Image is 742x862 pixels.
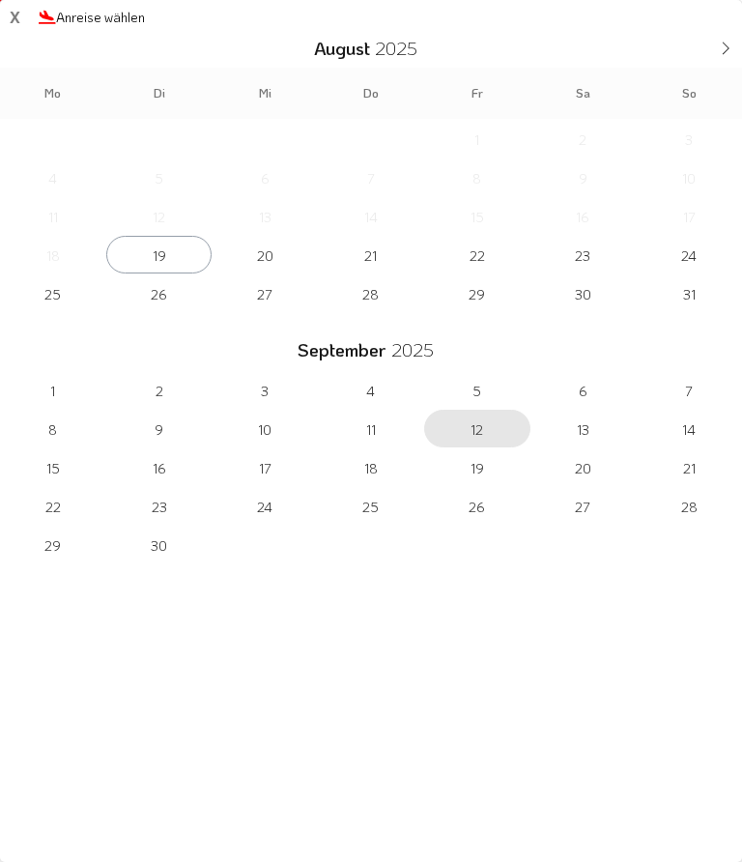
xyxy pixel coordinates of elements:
[106,274,213,312] span: August 26, 2025
[424,158,530,196] span: August 8, 2025
[530,120,637,158] span: August 2, 2025
[530,158,637,196] span: August 9, 2025
[106,371,213,409] span: September 2, 2025
[318,410,424,447] span: September 11, 2025
[424,274,530,312] span: August 29, 2025
[318,448,424,486] span: September 18, 2025
[424,236,530,273] span: August 22, 2025
[636,120,742,158] span: August 3, 2025
[106,87,213,100] span: Di
[530,236,637,273] span: August 23, 2025
[212,197,318,235] span: August 13, 2025
[10,3,20,26] div: x
[530,487,637,525] span: September 27, 2025
[298,341,385,359] span: September
[636,236,742,273] span: August 24, 2025
[318,371,424,409] span: September 4, 2025
[212,448,318,486] span: September 17, 2025
[318,197,424,235] span: August 14, 2025
[212,87,318,100] span: Mi
[530,448,637,486] span: September 20, 2025
[370,36,434,60] input: Year
[106,410,213,447] span: September 9, 2025
[318,158,424,196] span: August 7, 2025
[424,371,530,409] span: September 5, 2025
[530,371,637,409] span: September 6, 2025
[318,487,424,525] span: September 25, 2025
[424,448,530,486] span: September 19, 2025
[636,87,742,100] span: So
[424,197,530,235] span: August 15, 2025
[212,236,318,273] span: August 20, 2025
[318,87,424,100] span: Do
[106,487,213,525] span: September 23, 2025
[636,410,742,447] span: September 14, 2025
[530,274,637,312] span: August 30, 2025
[636,274,742,312] span: August 31, 2025
[212,487,318,525] span: September 24, 2025
[385,337,449,361] input: Year
[424,87,530,100] span: Fr
[39,6,145,29] div: Anreise wählen
[106,448,213,486] span: September 16, 2025
[636,197,742,235] span: August 17, 2025
[106,526,213,563] span: September 30, 2025
[106,236,213,273] span: August 19, 2025
[318,236,424,273] span: August 21, 2025
[106,158,213,196] span: August 5, 2025
[636,448,742,486] span: September 21, 2025
[530,87,637,100] span: Sa
[424,120,530,158] span: August 1, 2025
[424,410,530,447] span: September 12, 2025
[212,371,318,409] span: September 3, 2025
[106,197,213,235] span: August 12, 2025
[212,410,318,447] span: September 10, 2025
[530,410,637,447] span: September 13, 2025
[212,158,318,196] span: August 6, 2025
[424,487,530,525] span: September 26, 2025
[314,40,370,58] span: August
[318,274,424,312] span: August 28, 2025
[530,197,637,235] span: August 16, 2025
[636,487,742,525] span: September 28, 2025
[636,158,742,196] span: August 10, 2025
[636,371,742,409] span: September 7, 2025
[212,274,318,312] span: August 27, 2025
